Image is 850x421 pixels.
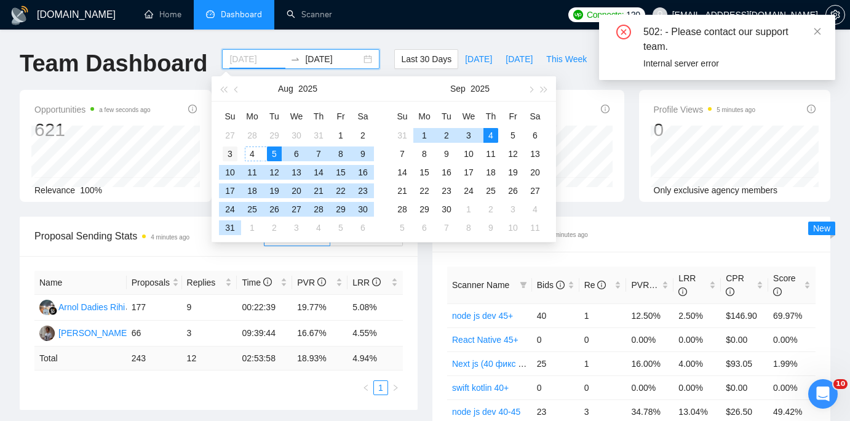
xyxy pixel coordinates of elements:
span: [DATE] [465,52,492,66]
img: gigradar-bm.png [49,307,57,315]
div: 21 [395,183,410,198]
div: 20 [528,165,542,180]
div: 14 [311,165,326,180]
span: Connects: [587,8,624,22]
td: 2025-08-01 [330,126,352,145]
div: 3 [223,146,237,161]
h1: Team Dashboard [20,49,207,78]
td: 2025-08-16 [352,163,374,182]
td: 2025-07-30 [285,126,308,145]
a: Next js (40 фикс ставка для 40+) [452,359,581,369]
div: 502: - Please contact our support team. [643,25,820,54]
button: Aug [278,76,293,101]
button: [DATE] [499,49,539,69]
span: Bids [537,280,565,290]
input: Start date [229,52,285,66]
div: 27 [223,128,237,143]
a: PN[PERSON_NAME] [39,327,129,337]
span: filter [517,276,530,294]
td: 2025-09-08 [413,145,435,163]
th: Fr [502,106,524,126]
div: 2 [267,220,282,235]
div: 5 [506,128,520,143]
td: 2025-09-01 [413,126,435,145]
td: 2025-10-02 [480,200,502,219]
td: 2025-09-27 [524,182,546,200]
span: Scanner Breakdown [447,227,816,242]
span: info-circle [807,105,816,113]
td: 2025-09-18 [480,163,502,182]
div: 17 [223,183,237,198]
td: 2025-08-11 [241,163,263,182]
td: Total [34,347,127,371]
td: 2025-08-31 [219,219,241,237]
td: 4.55% [348,321,403,347]
time: 5 minutes ago [717,106,755,113]
td: 2025-08-09 [352,145,374,163]
button: 2025 [471,76,490,101]
div: 10 [461,146,476,161]
th: Fr [330,106,352,126]
div: 15 [417,165,432,180]
div: 28 [245,128,260,143]
td: 2025-09-29 [413,200,435,219]
div: 7 [311,146,326,161]
div: 7 [439,220,454,235]
button: Last 30 Days [394,49,458,69]
span: 100% [80,185,102,195]
div: 621 [34,118,151,142]
td: 2025-08-12 [263,163,285,182]
td: 2025-09-11 [480,145,502,163]
div: Internal server error [643,57,820,70]
th: Proposals [127,271,182,295]
span: Proposal Sending Stats [34,228,264,244]
div: 31 [311,128,326,143]
span: This Week [546,52,587,66]
th: Sa [524,106,546,126]
div: 5 [267,146,282,161]
td: 3 [182,321,237,347]
td: 243 [127,347,182,371]
div: 4 [483,128,498,143]
td: 2025-08-13 [285,163,308,182]
td: 2025-09-24 [458,182,480,200]
button: [DATE] [458,49,499,69]
td: 12.50% [626,303,673,327]
span: Scanner Name [452,280,509,290]
td: 2025-10-03 [502,200,524,219]
span: info-circle [188,105,197,113]
th: Tu [435,106,458,126]
td: 2025-08-10 [219,163,241,182]
span: Profile Views [654,102,756,117]
div: 26 [267,202,282,217]
div: 22 [333,183,348,198]
td: 2025-08-29 [330,200,352,219]
td: 2025-08-25 [241,200,263,219]
span: 120 [626,8,640,22]
div: 6 [289,146,304,161]
td: 2025-08-22 [330,182,352,200]
td: 2025-09-20 [524,163,546,182]
div: 13 [528,146,542,161]
span: info-circle [317,278,326,286]
li: 1 [373,380,388,395]
div: 0 [654,118,756,142]
div: 29 [333,202,348,217]
td: 2025-09-02 [263,219,285,237]
td: $146.90 [721,303,768,327]
div: 4 [245,146,260,161]
td: 2025-09-21 [391,182,413,200]
img: AD [39,300,55,315]
td: 2025-09-03 [285,219,308,237]
div: 16 [439,165,454,180]
div: 10 [223,165,237,180]
div: 12 [506,146,520,161]
a: setting [825,10,845,20]
td: 0.00% [768,327,816,351]
span: Proposals [132,276,170,289]
div: 18 [483,165,498,180]
time: 4 minutes ago [151,234,189,241]
span: info-circle [372,278,381,286]
td: 2025-10-09 [480,219,502,237]
div: 10 [506,220,520,235]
